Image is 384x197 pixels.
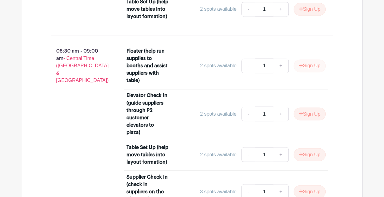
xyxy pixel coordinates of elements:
a: + [273,147,288,162]
div: 2 spots available [200,6,236,13]
button: Sign Up [294,3,326,16]
a: - [241,106,255,121]
div: 3 spots available [200,188,236,195]
div: 2 spots available [200,151,236,158]
button: Sign Up [294,107,326,120]
p: 08:30 am - 09:00 am [42,45,117,87]
a: + [273,2,288,17]
a: + [273,106,288,121]
div: Table Set Up (help move tables into layout formation) [126,143,169,165]
button: Sign Up [294,148,326,161]
a: + [273,58,288,73]
span: - Central Time ([GEOGRAPHIC_DATA] & [GEOGRAPHIC_DATA]) [56,56,109,83]
a: - [241,147,255,162]
button: Sign Up [294,59,326,72]
div: 2 spots available [200,62,236,69]
a: - [241,2,255,17]
div: Elevator Check In (guide suppliers through P2 customer elevators to plaza) [126,92,169,136]
div: 2 spots available [200,110,236,117]
a: - [241,58,255,73]
div: Floater (help run supplies to booths and assist suppliers with table) [126,47,169,84]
